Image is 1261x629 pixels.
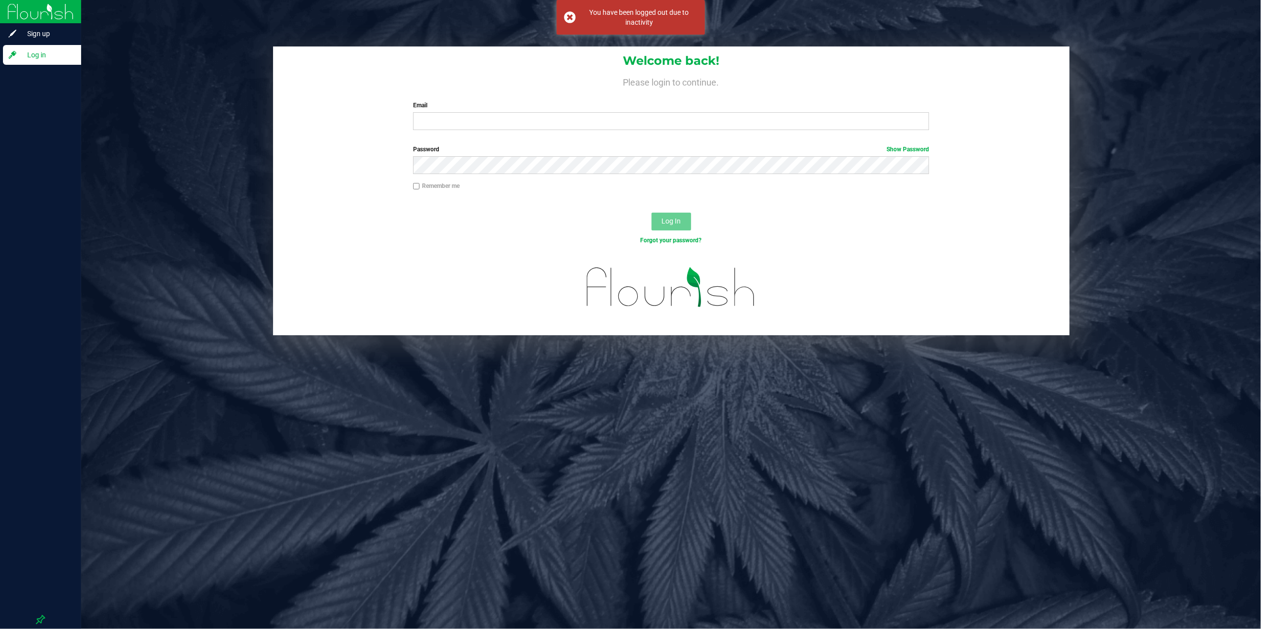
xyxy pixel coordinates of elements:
inline-svg: Log in [7,50,17,60]
span: Log in [17,49,77,61]
a: Show Password [887,146,929,153]
label: Pin the sidebar to full width on large screens [36,615,46,625]
span: Log In [661,217,681,225]
label: Email [413,101,929,110]
h4: Please login to continue. [273,75,1070,87]
label: Remember me [413,181,460,190]
span: Sign up [17,28,77,40]
a: Forgot your password? [640,237,701,244]
div: You have been logged out due to inactivity [581,7,698,27]
button: Log In [652,213,691,230]
inline-svg: Sign up [7,29,17,39]
input: Remember me [413,183,420,190]
h1: Welcome back! [273,54,1070,67]
img: flourish_logo.svg [571,255,771,319]
span: Password [413,146,439,153]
